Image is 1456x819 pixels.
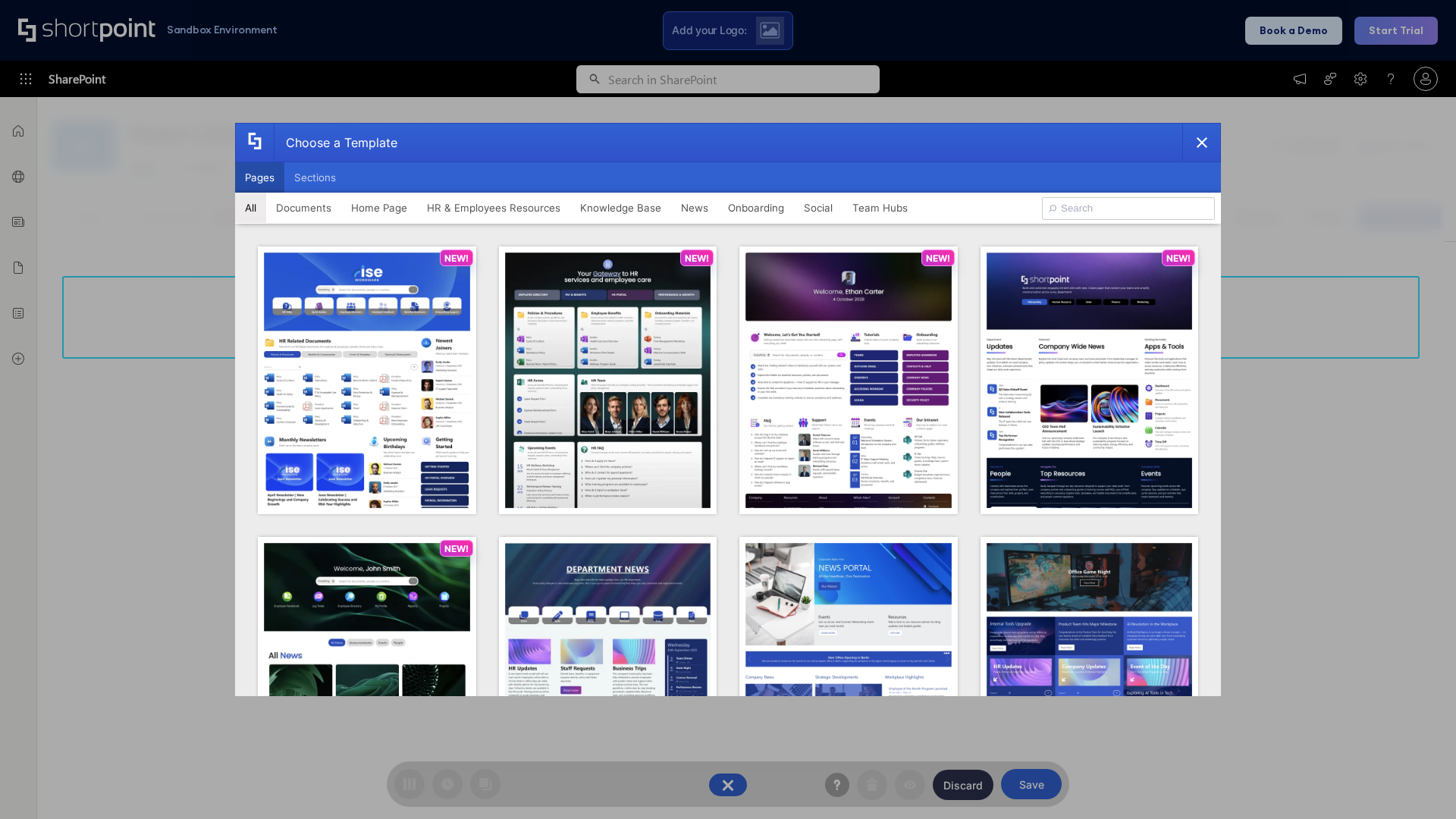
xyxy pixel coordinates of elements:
[843,193,918,223] button: Team Hubs
[1042,197,1215,220] input: Search
[235,162,284,193] button: Pages
[794,193,843,223] button: Social
[235,123,1221,696] div: template selector
[1166,253,1191,264] p: NEW!
[926,253,950,264] p: NEW!
[266,193,341,223] button: Documents
[444,253,469,264] p: NEW!
[274,124,397,162] div: Choose a Template
[417,193,570,223] button: HR & Employees Resources
[671,193,718,223] button: News
[284,162,346,193] button: Sections
[685,253,709,264] p: NEW!
[718,193,794,223] button: Onboarding
[570,193,671,223] button: Knowledge Base
[444,543,469,554] p: NEW!
[1380,746,1456,819] iframe: Chat Widget
[235,193,266,223] button: All
[341,193,417,223] button: Home Page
